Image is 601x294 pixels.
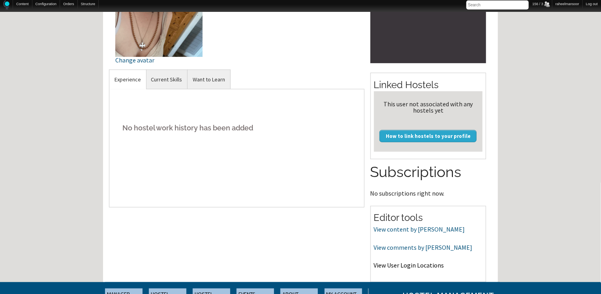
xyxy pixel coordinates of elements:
a: View User Login Locations [374,261,444,269]
h2: Editor tools [374,211,483,224]
h5: No hostel work history has been added [115,116,358,140]
input: Search [466,0,529,9]
img: Home [3,0,9,9]
a: How to link hostels to your profile [379,130,477,142]
h2: Subscriptions [370,162,486,183]
div: This user not associated with any hostels yet [377,101,479,113]
h2: Linked Hostels [374,78,483,92]
a: Current Skills [146,70,187,89]
a: View comments by [PERSON_NAME] [374,243,473,251]
section: No subscriptions right now. [370,162,486,196]
a: Want to Learn [188,70,230,89]
a: Experience [109,70,146,89]
a: Change avatar [115,8,203,63]
div: Change avatar [115,57,203,63]
a: View content by [PERSON_NAME] [374,225,465,233]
